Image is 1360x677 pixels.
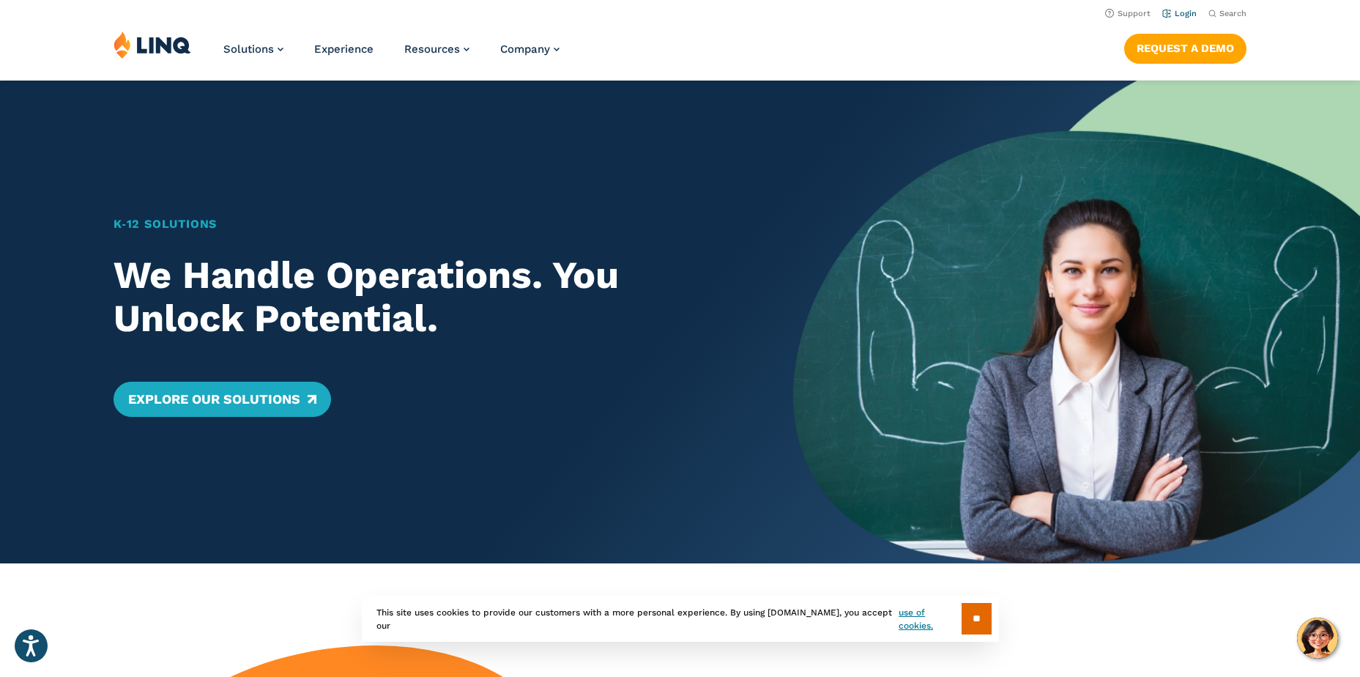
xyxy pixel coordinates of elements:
img: Home Banner [793,81,1360,563]
a: Experience [314,42,374,56]
button: Open Search Bar [1208,8,1246,19]
button: Hello, have a question? Let’s chat. [1297,618,1338,659]
span: Company [500,42,550,56]
span: Solutions [223,42,274,56]
a: Company [500,42,560,56]
img: LINQ | K‑12 Software [114,31,191,59]
a: Request a Demo [1124,34,1246,63]
a: use of cookies. [899,606,961,632]
a: Solutions [223,42,283,56]
span: Resources [404,42,460,56]
span: Search [1219,9,1246,18]
a: Support [1105,9,1151,18]
h1: K‑12 Solutions [114,215,738,233]
div: This site uses cookies to provide our customers with a more personal experience. By using [DOMAIN... [362,596,999,642]
h2: We Handle Operations. You Unlock Potential. [114,254,738,341]
a: Explore Our Solutions [114,382,331,417]
nav: Primary Navigation [223,31,560,79]
a: Login [1162,9,1197,18]
nav: Button Navigation [1124,31,1246,63]
a: Resources [404,42,469,56]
